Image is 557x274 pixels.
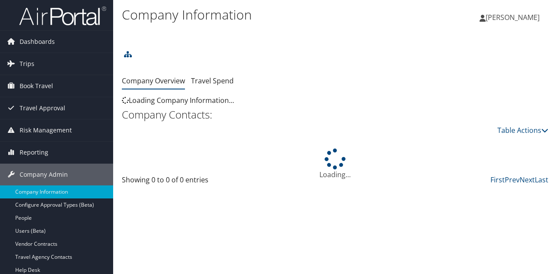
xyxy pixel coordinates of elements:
span: Book Travel [20,75,53,97]
div: Loading... [122,149,548,180]
span: Company Admin [20,164,68,185]
a: Next [520,175,535,185]
a: Table Actions [497,125,548,135]
span: Dashboards [20,31,55,53]
span: Trips [20,53,34,75]
img: airportal-logo.png [19,6,106,26]
span: Risk Management [20,119,72,141]
a: Prev [505,175,520,185]
a: Travel Spend [191,76,234,86]
div: Showing 0 to 0 of 0 entries [122,175,219,189]
span: Reporting [20,142,48,163]
h1: Company Information [122,6,406,24]
span: [PERSON_NAME] [486,13,540,22]
h2: Company Contacts: [122,107,548,122]
span: Loading Company Information... [122,96,234,105]
a: First [490,175,505,185]
a: [PERSON_NAME] [480,4,548,30]
a: Company Overview [122,76,185,86]
a: Last [535,175,548,185]
span: Travel Approval [20,97,65,119]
